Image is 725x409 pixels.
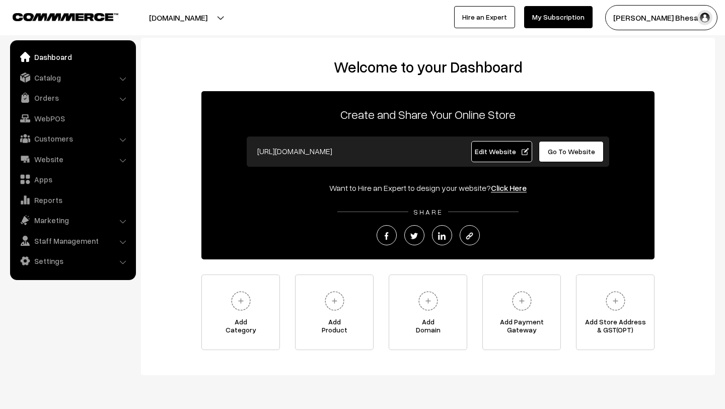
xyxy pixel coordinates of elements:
[13,232,132,250] a: Staff Management
[408,208,448,216] span: SHARE
[389,275,467,350] a: AddDomain
[576,275,655,350] a: Add Store Address& GST(OPT)
[227,287,255,315] img: plus.svg
[295,275,374,350] a: AddProduct
[491,183,527,193] a: Click Here
[454,6,515,28] a: Hire an Expert
[414,287,442,315] img: plus.svg
[697,10,712,25] img: user
[13,10,101,22] a: COMMMERCE
[13,211,132,229] a: Marketing
[13,48,132,66] a: Dashboard
[13,150,132,168] a: Website
[13,191,132,209] a: Reports
[13,69,132,87] a: Catalog
[13,170,132,188] a: Apps
[13,129,132,148] a: Customers
[602,287,629,315] img: plus.svg
[471,141,533,162] a: Edit Website
[13,13,118,21] img: COMMMERCE
[475,147,529,156] span: Edit Website
[13,109,132,127] a: WebPOS
[483,318,560,338] span: Add Payment Gateway
[482,275,561,350] a: Add PaymentGateway
[151,58,705,76] h2: Welcome to your Dashboard
[202,318,279,338] span: Add Category
[114,5,243,30] button: [DOMAIN_NAME]
[576,318,654,338] span: Add Store Address & GST(OPT)
[389,318,467,338] span: Add Domain
[605,5,717,30] button: [PERSON_NAME] Bhesani…
[201,105,655,123] p: Create and Share Your Online Store
[539,141,604,162] a: Go To Website
[13,252,132,270] a: Settings
[548,147,595,156] span: Go To Website
[524,6,593,28] a: My Subscription
[508,287,536,315] img: plus.svg
[201,275,280,350] a: AddCategory
[321,287,348,315] img: plus.svg
[13,89,132,107] a: Orders
[296,318,373,338] span: Add Product
[201,182,655,194] div: Want to Hire an Expert to design your website?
